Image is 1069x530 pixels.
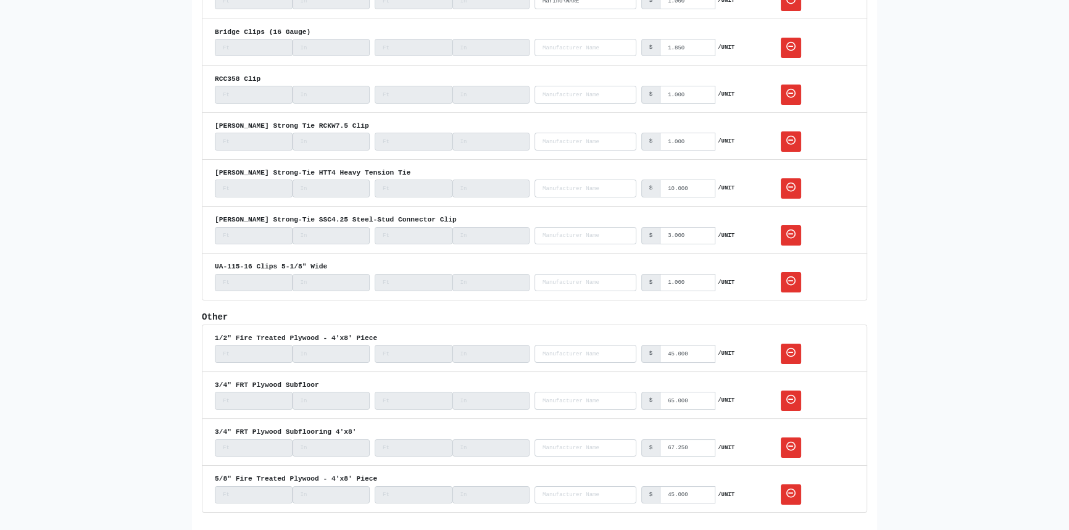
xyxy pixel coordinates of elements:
[534,180,636,197] input: Search
[452,486,530,503] input: length_inches
[452,133,530,150] input: length_inches
[452,227,530,244] input: length_inches
[452,39,530,56] input: length_inches
[660,180,715,197] input: Cost
[452,180,530,197] input: length_inches
[641,39,660,56] div: $
[293,133,370,150] input: width_inches
[534,39,636,56] input: Search
[215,27,854,38] div: Bridge Clips (16 Gauge)
[718,231,734,240] strong: /UNIT
[718,444,734,452] strong: /UNIT
[215,261,854,272] div: UA-115-16 Clips 5-1/8" Wide
[375,86,452,103] input: length_feet
[660,86,715,103] input: Cost
[641,274,660,291] div: $
[641,86,660,103] div: $
[660,439,715,457] input: Cost
[660,486,715,503] input: Cost
[215,345,293,362] input: width_feet
[375,227,452,244] input: length_feet
[534,345,636,362] input: Search
[215,392,293,409] input: width_feet
[718,278,734,287] strong: /UNIT
[215,180,293,197] input: width_feet
[215,333,854,344] div: 1/2" Fire Treated Plywood - 4'x8' Piece
[641,439,660,457] div: $
[660,39,715,56] input: Cost
[718,396,734,405] strong: /UNIT
[215,73,854,85] div: RCC358 Clip
[534,133,636,150] input: Search
[534,227,636,244] input: Search
[293,392,370,409] input: width_inches
[375,133,452,150] input: length_feet
[660,392,715,409] input: Cost
[660,133,715,150] input: Cost
[718,349,734,358] strong: /UNIT
[534,486,636,503] input: Search
[718,43,734,52] strong: /UNIT
[718,137,734,146] strong: /UNIT
[215,486,293,503] input: width_feet
[452,86,530,103] input: length_inches
[452,392,530,409] input: length_inches
[215,227,293,244] input: width_feet
[452,345,530,362] input: length_inches
[293,274,370,291] input: width_inches
[293,86,370,103] input: width_inches
[375,486,452,503] input: length_feet
[293,345,370,362] input: width_inches
[293,227,370,244] input: width_inches
[375,274,452,291] input: length_feet
[215,133,293,150] input: width_feet
[660,227,715,244] input: Cost
[215,439,293,457] input: width_feet
[641,486,660,503] div: $
[641,345,660,362] div: $
[215,167,854,178] div: [PERSON_NAME] Strong-Tie HTT4 Heavy Tension Tie
[718,90,734,99] strong: /UNIT
[718,184,734,193] strong: /UNIT
[375,392,452,409] input: length_feet
[641,392,660,409] div: $
[660,345,715,362] input: Cost
[215,39,293,56] input: width_feet
[534,439,636,457] input: Search
[534,392,636,409] input: Search
[452,274,530,291] input: length_inches
[293,180,370,197] input: width_inches
[375,345,452,362] input: length_feet
[375,439,452,457] input: length_feet
[215,426,854,437] div: 3/4" FRT Plywood Subflooring 4'x8'
[215,86,293,103] input: width_feet
[215,214,854,225] div: [PERSON_NAME] Strong-Tie SSC4.25 Steel-Stud Connector Clip
[215,274,293,291] input: width_feet
[660,274,715,291] input: Cost
[202,310,867,513] li: Other
[293,486,370,503] input: width_inches
[534,86,636,103] input: Search
[215,473,854,484] div: 5/8" Fire Treated Plywood - 4'x8' Piece
[641,180,660,197] div: $
[215,379,854,391] div: 3/4" FRT Plywood Subfloor
[718,491,734,499] strong: /UNIT
[375,180,452,197] input: length_feet
[375,39,452,56] input: length_feet
[293,39,370,56] input: width_inches
[452,439,530,457] input: length_inches
[215,120,854,131] div: [PERSON_NAME] Strong Tie RCKW7.5 Clip
[641,227,660,244] div: $
[293,439,370,457] input: width_inches
[534,274,636,291] input: Search
[641,133,660,150] div: $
